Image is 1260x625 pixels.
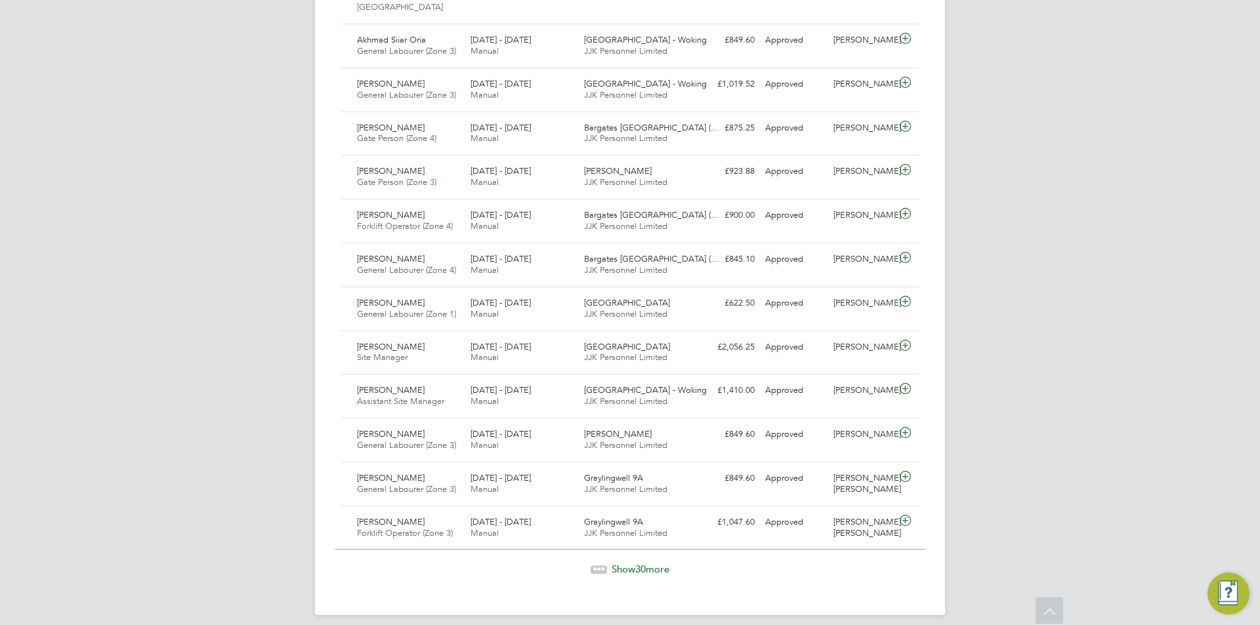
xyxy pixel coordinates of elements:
span: General Labourer (Zone 4) [357,264,456,275]
span: [PERSON_NAME] [357,428,425,439]
span: General Labourer (Zone 1) [357,308,456,319]
span: [DATE] - [DATE] [471,34,531,45]
div: Approved [760,161,828,182]
div: [PERSON_NAME] [828,161,896,182]
span: Manual [471,308,499,319]
span: [PERSON_NAME] [357,209,425,220]
div: [PERSON_NAME] [828,424,896,445]
span: JJK Personnel Limited [584,395,667,407]
span: JJK Personnel Limited [584,45,667,56]
div: £1,047.60 [692,512,760,533]
span: Bargates [GEOGRAPHIC_DATA] (… [584,253,719,264]
span: [PERSON_NAME] [357,122,425,133]
span: [DATE] - [DATE] [471,341,531,352]
span: [DATE] - [DATE] [471,209,531,220]
div: Approved [760,424,828,445]
div: [PERSON_NAME] [828,380,896,401]
span: [PERSON_NAME] [357,384,425,395]
span: JJK Personnel Limited [584,264,667,275]
div: [PERSON_NAME] [PERSON_NAME] [828,468,896,500]
span: JJK Personnel Limited [584,439,667,451]
div: [PERSON_NAME] [828,205,896,226]
span: Manual [471,439,499,451]
span: JJK Personnel Limited [584,132,667,144]
div: Approved [760,117,828,139]
div: £923.88 [692,161,760,182]
div: Approved [760,73,828,95]
div: Approved [760,205,828,226]
div: [PERSON_NAME] [PERSON_NAME] [828,512,896,544]
div: £2,056.25 [692,336,760,358]
span: Manual [471,352,499,363]
span: Manual [471,132,499,144]
span: [PERSON_NAME] [357,165,425,176]
div: Approved [760,512,828,533]
span: [PERSON_NAME] [357,472,425,483]
span: Manual [471,89,499,100]
span: [GEOGRAPHIC_DATA] - Woking [584,78,707,89]
span: [PERSON_NAME] [357,516,425,527]
span: Site Manager [357,352,408,363]
span: Bargates [GEOGRAPHIC_DATA] (… [584,122,719,133]
span: Akhmad Siiar Oria [357,34,426,45]
span: Bargates [GEOGRAPHIC_DATA] (… [584,209,719,220]
span: JJK Personnel Limited [584,483,667,494]
span: [PERSON_NAME] [357,341,425,352]
span: [DATE] - [DATE] [471,122,531,133]
span: [GEOGRAPHIC_DATA] [584,341,670,352]
span: Show more [612,563,669,575]
div: £1,019.52 [692,73,760,95]
span: Forklift Operator (Zone 4) [357,220,453,232]
div: £845.10 [692,249,760,270]
span: JJK Personnel Limited [584,352,667,363]
span: JJK Personnel Limited [584,527,667,538]
span: [PERSON_NAME] [584,165,652,176]
span: Manual [471,395,499,407]
span: [PERSON_NAME] [357,78,425,89]
div: Approved [760,468,828,489]
span: Manual [471,483,499,494]
div: Approved [760,249,828,270]
span: Gate Person (Zone 3) [357,176,436,188]
span: Manual [471,45,499,56]
span: [DATE] - [DATE] [471,297,531,308]
div: [PERSON_NAME] [828,336,896,358]
span: [GEOGRAPHIC_DATA] - Woking [584,384,707,395]
span: [PERSON_NAME] [357,297,425,308]
span: [DATE] - [DATE] [471,516,531,527]
div: [PERSON_NAME] [828,117,896,139]
div: [PERSON_NAME] [828,292,896,314]
span: Gate Person (Zone 4) [357,132,436,144]
span: [DATE] - [DATE] [471,384,531,395]
span: [DATE] - [DATE] [471,253,531,264]
span: General Labourer (Zone 3) [357,439,456,451]
span: Manual [471,527,499,538]
span: [PERSON_NAME] [357,253,425,264]
div: £849.60 [692,468,760,489]
span: Manual [471,220,499,232]
div: £849.60 [692,424,760,445]
div: £1,410.00 [692,380,760,401]
div: £875.25 [692,117,760,139]
span: General Labourer (Zone 3) [357,45,456,56]
div: [PERSON_NAME] [828,73,896,95]
div: Approved [760,336,828,358]
div: [PERSON_NAME] [828,30,896,51]
div: [PERSON_NAME] [828,249,896,270]
div: £849.60 [692,30,760,51]
span: General Labourer (Zone 3) [357,89,456,100]
span: JJK Personnel Limited [584,89,667,100]
div: Approved [760,30,828,51]
span: Graylingwell 9A [584,516,643,527]
span: General Labourer (Zone 3) [357,483,456,494]
span: [DATE] - [DATE] [471,428,531,439]
div: £900.00 [692,205,760,226]
span: [DATE] - [DATE] [471,165,531,176]
span: [DATE] - [DATE] [471,472,531,483]
span: Assistant Site Manager [357,395,444,407]
div: £622.50 [692,292,760,314]
span: [GEOGRAPHIC_DATA] - Woking [584,34,707,45]
div: Approved [760,292,828,314]
span: JJK Personnel Limited [584,308,667,319]
div: Approved [760,380,828,401]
